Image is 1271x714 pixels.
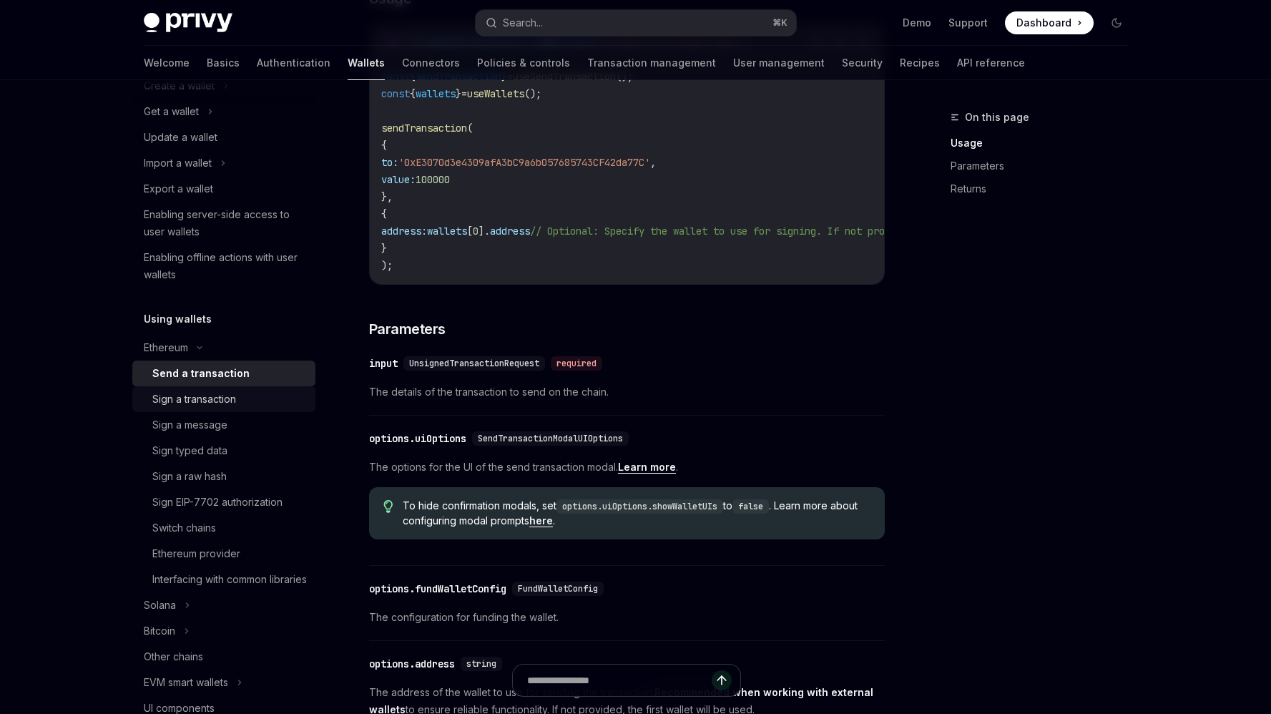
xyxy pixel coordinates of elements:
a: Sign a transaction [132,386,315,412]
span: , [650,156,656,169]
a: Sign a message [132,412,315,438]
span: } [381,242,387,255]
span: ( [467,122,473,135]
span: The options for the UI of the send transaction modal. . [369,459,885,476]
a: Basics [207,46,240,80]
span: useWallets [467,87,524,100]
div: Ethereum [144,339,188,356]
span: ]. [479,225,490,238]
div: Sign a raw hash [152,468,227,485]
span: SendTransactionModalUIOptions [478,433,623,444]
div: Search... [503,14,543,31]
a: Interfacing with common libraries [132,567,315,592]
a: Export a wallet [132,176,315,202]
button: Import a wallet [132,150,315,176]
span: Dashboard [1016,16,1071,30]
a: Support [948,16,988,30]
div: Sign a transaction [152,391,236,408]
img: dark logo [144,13,232,33]
span: (); [524,87,541,100]
span: 100000 [416,173,450,186]
span: to: [381,156,398,169]
a: Sign EIP-7702 authorization [132,489,315,515]
input: Ask a question... [527,665,712,696]
a: Learn more [618,461,676,474]
span: value: [381,173,416,186]
div: Import a wallet [144,155,212,172]
span: '0xE3070d3e4309afA3bC9a6b057685743CF42da77C' [398,156,650,169]
span: 0 [473,225,479,238]
span: The details of the transaction to send on the chain. [369,383,885,401]
button: Toggle dark mode [1105,11,1128,34]
button: Solana [132,592,315,618]
a: User management [733,46,825,80]
span: UnsignedTransactionRequest [409,358,539,369]
button: Get a wallet [132,99,315,124]
div: Update a wallet [144,129,217,146]
a: Welcome [144,46,190,80]
a: Returns [951,177,1139,200]
a: Transaction management [587,46,716,80]
a: Policies & controls [477,46,570,80]
span: ⌘ K [772,17,787,29]
span: }, [381,190,393,203]
a: Enabling offline actions with user wallets [132,245,315,288]
div: Solana [144,597,176,614]
div: Interfacing with common libraries [152,571,307,588]
a: Update a wallet [132,124,315,150]
div: Other chains [144,648,203,665]
a: Sign typed data [132,438,315,464]
code: false [732,499,769,514]
a: Wallets [348,46,385,80]
span: } [456,87,461,100]
a: Demo [903,16,931,30]
span: ); [381,259,393,272]
div: input [369,356,398,371]
span: address: [381,225,427,238]
span: { [381,207,387,220]
span: Parameters [369,319,446,339]
button: EVM smart wallets [132,670,315,695]
div: required [551,356,602,371]
span: FundWalletConfig [518,583,598,595]
span: address [490,225,530,238]
span: { [381,139,387,152]
a: Enabling server-side access to user wallets [132,202,315,245]
div: options.address [369,657,455,671]
span: On this page [965,109,1029,126]
span: wallets [416,87,456,100]
code: options.uiOptions.showWalletUIs [556,499,723,514]
svg: Tip [383,500,393,513]
button: Ethereum [132,335,315,361]
a: Security [842,46,883,80]
div: Enabling offline actions with user wallets [144,249,307,283]
span: To hide confirmation modals, set to . Learn more about configuring modal prompts . [403,499,870,528]
span: sendTransaction [381,122,467,135]
div: Sign typed data [152,442,227,459]
button: Send message [712,670,732,690]
div: Ethereum provider [152,545,240,562]
a: Recipes [900,46,940,80]
div: Sign EIP-7702 authorization [152,494,283,511]
a: Other chains [132,644,315,670]
a: Switch chains [132,515,315,541]
div: options.uiOptions [369,431,466,446]
button: Search...⌘K [476,10,796,36]
span: { [410,87,416,100]
a: Ethereum provider [132,541,315,567]
a: Sign a raw hash [132,464,315,489]
a: Connectors [402,46,460,80]
button: Bitcoin [132,618,315,644]
a: Send a transaction [132,361,315,386]
a: Parameters [951,155,1139,177]
span: string [466,658,496,670]
span: [ [467,225,473,238]
div: Send a transaction [152,365,250,382]
a: Usage [951,132,1139,155]
div: EVM smart wallets [144,674,228,691]
div: options.fundWalletConfig [369,582,506,596]
span: const [381,87,410,100]
h5: Using wallets [144,310,212,328]
a: here [529,514,553,527]
span: The configuration for funding the wallet. [369,609,885,626]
